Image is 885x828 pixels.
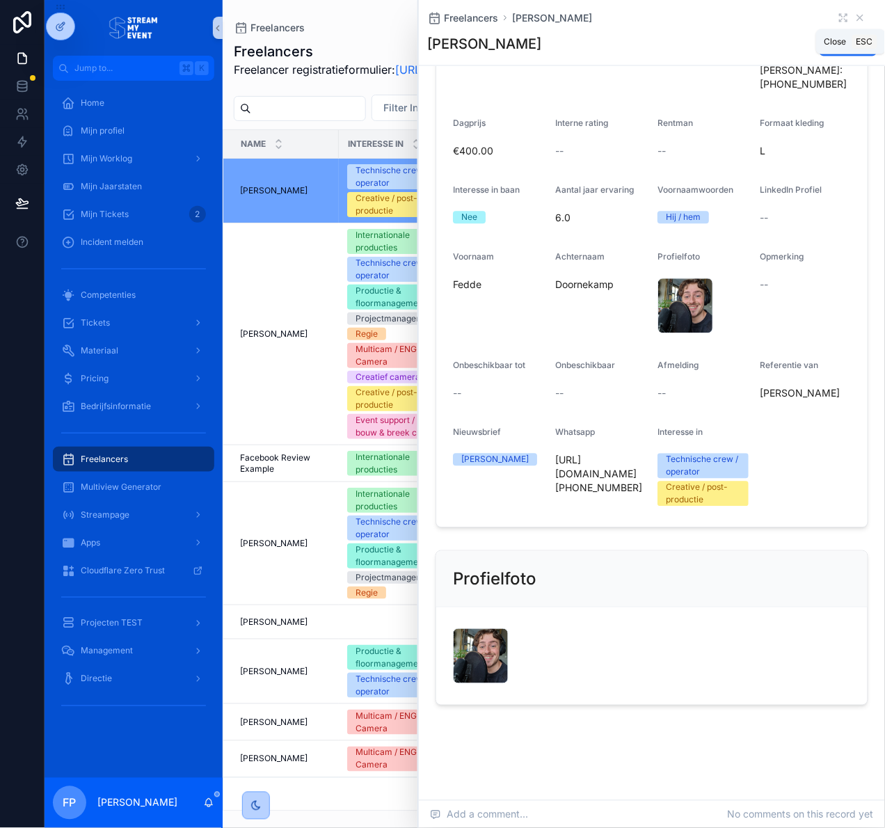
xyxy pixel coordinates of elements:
[666,454,740,479] div: Technische crew / operator
[189,206,206,223] div: 2
[453,427,501,438] span: Nieuwsbrief
[81,373,109,384] span: Pricing
[53,118,214,143] a: Mijn profiel
[348,138,404,150] span: Interesse in
[241,138,266,150] span: Name
[53,56,214,81] button: Jump to...K
[427,34,541,54] h1: [PERSON_NAME]
[383,101,464,115] span: Filter Interesse in
[53,310,214,335] a: Tickets
[555,454,646,495] span: [URL][DOMAIN_NAME][PHONE_NUMBER]
[347,229,445,439] a: Internationale productiesTechnische crew / operatorProductie & floormanagementProjectmanagementRe...
[53,611,214,636] a: Projecten TEST
[53,667,214,692] a: Directie
[53,447,214,472] a: Freelancers
[760,185,822,196] span: LinkedIn Profiel
[53,530,214,555] a: Apps
[234,42,517,61] h1: Freelancers
[854,36,876,47] span: Esc
[81,618,143,629] span: Projecten TEST
[240,538,308,549] span: [PERSON_NAME]
[356,371,420,383] div: Creatief camera
[81,97,104,109] span: Home
[53,475,214,500] a: Multiview Generator
[461,212,477,224] div: Nee
[430,808,528,822] span: Add a comment...
[555,427,595,438] span: Whatsapp
[81,289,136,301] span: Competenties
[81,237,143,248] span: Incident melden
[356,710,436,735] div: Multicam / ENG Camera
[453,118,486,129] span: Dagprijs
[53,90,214,116] a: Home
[356,229,436,254] div: Internationale producties
[53,146,214,171] a: Mijn Worklog
[666,481,740,507] div: Creative / post-productie
[81,646,133,657] span: Management
[81,481,161,493] span: Multiview Generator
[356,192,436,217] div: Creative / post-productie
[240,717,308,728] span: [PERSON_NAME]
[240,328,330,340] a: [PERSON_NAME]
[347,747,445,772] a: Multicam / ENG Camera
[97,796,177,810] p: [PERSON_NAME]
[196,63,207,74] span: K
[453,387,461,401] span: --
[81,125,125,136] span: Mijn profiel
[453,252,494,262] span: Voornaam
[240,185,308,196] span: [PERSON_NAME]
[240,538,330,549] a: [PERSON_NAME]
[512,11,592,25] a: [PERSON_NAME]
[240,666,330,677] a: [PERSON_NAME]
[356,571,436,584] div: Projectmanagement
[666,212,701,224] div: Hij / hem
[356,414,436,439] div: Event support / bouw & breek crew
[356,587,378,599] div: Regie
[657,145,666,159] span: --
[240,754,330,765] a: [PERSON_NAME]
[760,145,851,159] span: L
[356,312,436,325] div: Projectmanagement
[395,63,517,77] a: [URL][DOMAIN_NAME]
[240,185,330,196] a: [PERSON_NAME]
[63,795,77,811] span: FP
[53,230,214,255] a: Incident melden
[53,282,214,308] a: Competenties
[53,366,214,391] a: Pricing
[240,754,308,765] span: [PERSON_NAME]
[240,452,330,475] a: Facebook Review Example
[81,317,110,328] span: Tickets
[347,488,445,599] a: Internationale productiesTechnische crew / operatorProductie & floormanagementProjectmanagementRegie
[356,645,436,670] div: Productie & floormanagement
[657,185,733,196] span: Voornaamwoorden
[356,673,436,698] div: Technische crew / operator
[760,278,768,292] span: --
[347,451,445,476] a: Internationale producties
[45,81,223,735] div: scrollable content
[81,509,129,520] span: Streampage
[53,394,214,419] a: Bedrijfsinformatie
[234,61,517,78] p: Freelancer registratieformulier:
[760,118,824,129] span: Formaat kleding
[240,616,330,628] a: [PERSON_NAME]
[555,360,615,371] span: Onbeschikbaar
[356,164,436,189] div: Technische crew / operator
[444,11,498,25] span: Freelancers
[234,21,305,35] a: Freelancers
[555,278,646,292] span: Doornekamp
[356,543,436,568] div: Productie & floormanagement
[555,185,634,196] span: Aantal jaar ervaring
[356,285,436,310] div: Productie & floormanagement
[657,118,693,129] span: Rentman
[240,328,308,340] span: [PERSON_NAME]
[250,21,305,35] span: Freelancers
[53,639,214,664] a: Management
[81,153,132,164] span: Mijn Worklog
[240,717,330,728] a: [PERSON_NAME]
[53,174,214,199] a: Mijn Jaarstaten
[657,427,703,438] span: Interesse in
[461,454,529,466] div: [PERSON_NAME]
[356,343,436,368] div: Multicam / ENG Camera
